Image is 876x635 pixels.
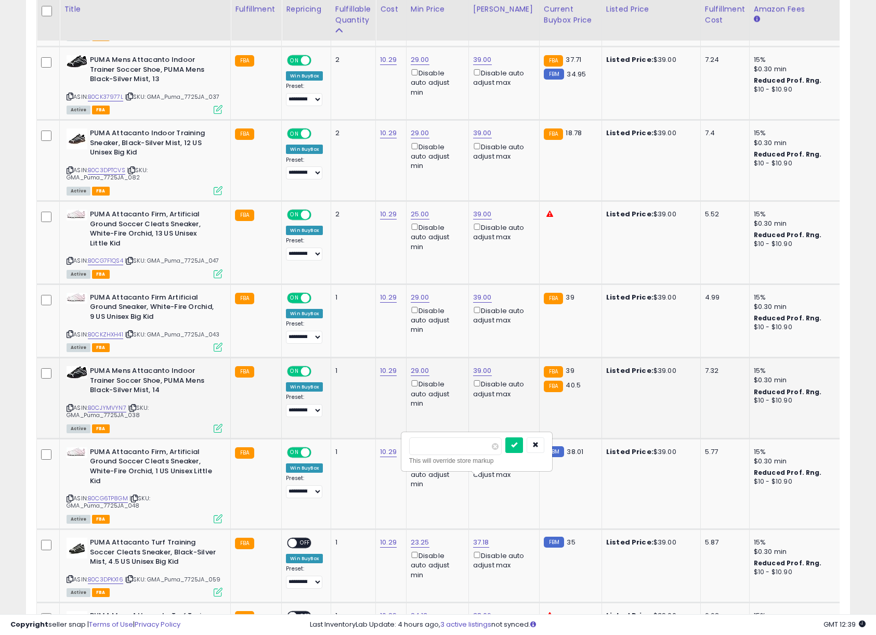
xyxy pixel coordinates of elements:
a: 37.18 [473,537,489,548]
div: 5.87 [705,538,741,547]
div: ASIN: [67,55,223,113]
div: Disable auto adjust min [411,378,461,408]
div: Disable auto adjust min [411,141,461,171]
b: Reduced Prof. Rng. [754,76,822,85]
span: All listings currently available for purchase on Amazon [67,515,90,524]
div: 1 [335,293,368,302]
div: Amazon Fees [754,4,844,15]
div: $0.30 min [754,302,840,312]
a: B0CG6TP8GM [88,494,128,503]
div: $0.30 min [754,219,840,228]
span: FBA [92,106,110,114]
span: FBA [92,515,110,524]
a: 39.00 [473,209,492,219]
div: 2 [335,55,368,64]
div: 7.24 [705,55,741,64]
b: Listed Price: [606,209,653,219]
small: FBA [235,447,254,459]
span: 40.5 [566,380,581,390]
div: $39.00 [606,55,692,64]
div: 7.32 [705,366,741,375]
div: $0.30 min [754,375,840,385]
span: 39 [566,366,574,375]
div: Fulfillment [235,4,277,15]
b: Reduced Prof. Rng. [754,559,822,567]
span: | SKU: GMA_Puma_7725JA_082 [67,166,148,182]
a: 29.00 [411,128,429,138]
div: Win BuyBox [286,463,323,473]
span: OFF [310,367,326,376]
small: FBA [544,366,563,378]
div: Win BuyBox [286,382,323,392]
div: Listed Price [606,4,696,15]
div: This will override store markup [409,456,544,466]
div: Title [64,4,226,15]
div: ASIN: [67,366,223,432]
a: 10.29 [380,366,397,376]
div: 7.4 [705,128,741,138]
div: 15% [754,128,840,138]
b: Reduced Prof. Rng. [754,468,822,477]
b: PUMA Attacanto Turf Training Soccer Cleats Sneaker, Black-Silver Mist, 4.5 US Unisex Big Kid [90,538,216,569]
div: $0.30 min [754,138,840,148]
small: FBM [544,446,564,457]
div: $10 - $10.90 [754,159,840,168]
div: Win BuyBox [286,145,323,154]
img: 41m9fAA7vfL._SL40_.jpg [67,366,87,379]
b: Listed Price: [606,366,653,375]
span: | SKU: GMA_Puma_7725JA_059 [125,575,220,584]
small: FBA [544,293,563,304]
small: FBA [235,366,254,378]
div: 1 [335,366,368,375]
small: FBA [235,128,254,140]
a: 39.00 [473,292,492,303]
b: Listed Price: [606,55,653,64]
div: $39.00 [606,447,692,457]
b: PUMA Mens Attacanto Indoor Trainer Soccer Shoe, PUMA Mens Black-Silver Mist, 14 [90,366,216,398]
div: $10 - $10.90 [754,85,840,94]
a: 39.00 [473,128,492,138]
div: Disable auto adjust max [473,222,531,242]
span: FBA [92,343,110,352]
span: ON [288,448,301,457]
span: FBA [92,187,110,196]
a: 10.29 [380,447,397,457]
a: Terms of Use [89,619,133,629]
span: ON [288,367,301,376]
div: Fulfillable Quantity [335,4,371,25]
b: Listed Price: [606,447,653,457]
img: 31pA4SJWuFL._SL40_.jpg [67,538,87,559]
b: Listed Price: [606,537,653,547]
a: 10.29 [380,292,397,303]
span: ON [288,129,301,138]
span: 2025-08-13 12:39 GMT [823,619,866,629]
b: PUMA Attacanto Indoor Training Sneaker, Black-Silver Mist, 12 US Unisex Big Kid [90,128,216,160]
div: 4.99 [705,293,741,302]
span: OFF [310,56,326,65]
div: 2 [335,128,368,138]
span: | SKU: GMA_Puma_7725JA_037 [125,93,219,101]
div: 15% [754,210,840,219]
span: 38.01 [567,447,583,457]
span: All listings currently available for purchase on Amazon [67,343,90,352]
span: | SKU: GMA_Puma_7725JA_043 [125,330,219,339]
a: 3 active listings [440,619,491,629]
div: 5.77 [705,447,741,457]
b: Listed Price: [606,128,653,138]
img: 41m9fAA7vfL._SL40_.jpg [67,55,87,68]
div: 15% [754,293,840,302]
span: | SKU: GMA_Puma_7725JA_048 [67,494,150,510]
a: B0CG7F1QS4 [88,256,123,265]
div: Disable auto adjust max [473,305,531,325]
small: Amazon Fees. [754,15,760,24]
div: Disable auto adjust max [473,141,531,161]
div: $10 - $10.90 [754,323,840,332]
small: FBA [544,128,563,140]
small: FBA [235,293,254,304]
div: Win BuyBox [286,71,323,81]
span: FBA [92,588,110,597]
div: Disable auto adjust min [411,305,461,335]
div: $10 - $10.90 [754,477,840,486]
div: ASIN: [67,447,223,522]
b: Reduced Prof. Rng. [754,150,822,159]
